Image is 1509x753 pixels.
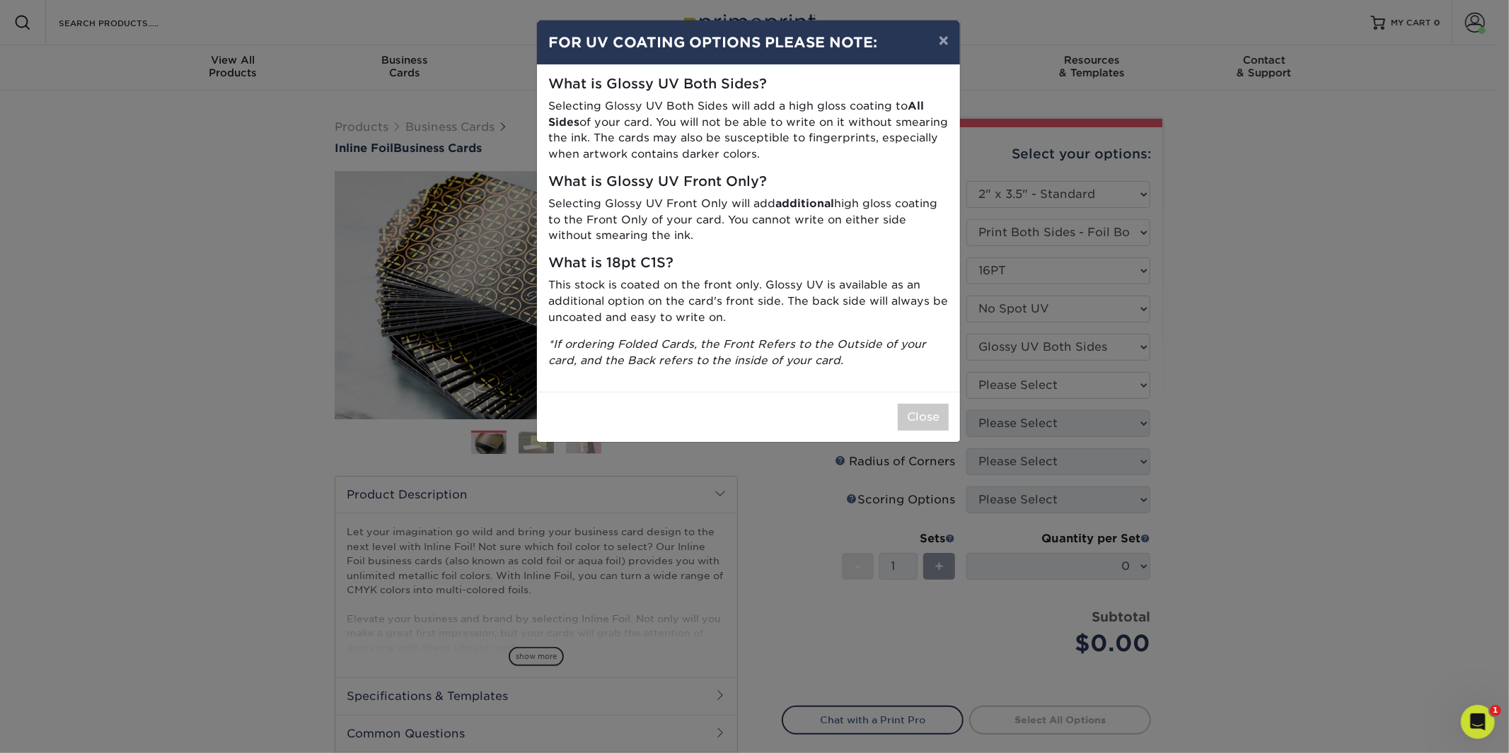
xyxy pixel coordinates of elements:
[548,174,949,190] h5: What is Glossy UV Front Only?
[548,32,949,53] h4: FOR UV COATING OPTIONS PLEASE NOTE:
[1461,705,1495,739] iframe: Intercom live chat
[927,21,960,60] button: ×
[548,99,924,129] strong: All Sides
[548,98,949,163] p: Selecting Glossy UV Both Sides will add a high gloss coating to of your card. You will not be abl...
[898,404,949,431] button: Close
[548,255,949,272] h5: What is 18pt C1S?
[775,197,834,210] strong: additional
[548,196,949,244] p: Selecting Glossy UV Front Only will add high gloss coating to the Front Only of your card. You ca...
[1490,705,1501,716] span: 1
[548,337,926,367] i: *If ordering Folded Cards, the Front Refers to the Outside of your card, and the Back refers to t...
[548,76,949,93] h5: What is Glossy UV Both Sides?
[548,277,949,325] p: This stock is coated on the front only. Glossy UV is available as an additional option on the car...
